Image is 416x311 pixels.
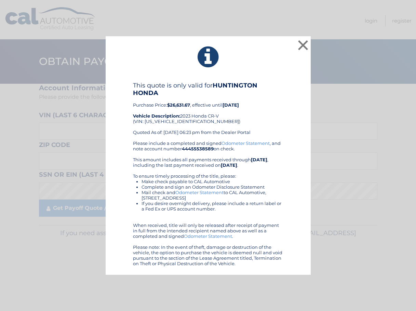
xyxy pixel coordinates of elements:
a: Odometer Statement [184,233,232,239]
li: If you desire overnight delivery, please include a return label or a Fed Ex or UPS account number. [142,201,283,212]
div: Purchase Price: , effective until 2023 Honda CR-V (VIN: [US_VEHICLE_IDENTIFICATION_NUMBER]) Quote... [133,82,283,140]
strong: Vehicle Description: [133,113,180,119]
a: Odometer Statement [222,140,270,146]
button: × [296,38,310,52]
li: Mail check and to CAL Automotive, [STREET_ADDRESS] [142,190,283,201]
b: 44455538589 [182,146,214,151]
b: [DATE] [223,102,239,108]
a: Odometer Statement [175,190,224,195]
b: HUNTINGTON HONDA [133,82,257,97]
b: $26,631.67 [167,102,190,108]
div: Please include a completed and signed , and note account number on check. This amount includes al... [133,140,283,266]
li: Complete and sign an Odometer Disclosure Statement [142,184,283,190]
h4: This quote is only valid for [133,82,283,97]
b: [DATE] [221,162,237,168]
b: [DATE] [251,157,267,162]
li: Make check payable to CAL Automotive [142,179,283,184]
